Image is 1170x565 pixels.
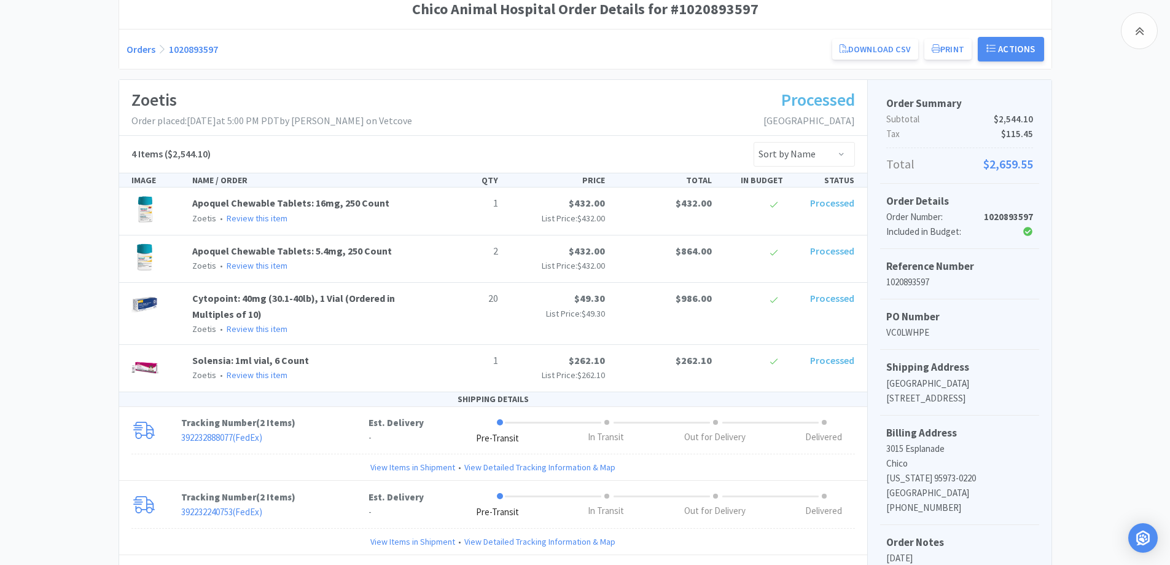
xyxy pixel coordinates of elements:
span: $49.30 [574,292,605,304]
span: Processed [810,197,854,209]
span: $115.45 [1001,127,1033,141]
p: Est. Delivery [369,490,424,505]
h5: ($2,544.10) [131,146,211,162]
a: Review this item [227,213,287,224]
div: IN BUDGET [717,173,788,187]
h5: Reference Number [886,258,1033,275]
p: Total [886,154,1033,174]
div: QTY [432,173,503,187]
span: $986.00 [676,292,712,304]
span: $864.00 [676,245,712,257]
button: Actions [978,37,1044,61]
p: List Price: [508,259,605,272]
span: • [218,323,225,334]
div: In Transit [588,504,624,518]
div: Open Intercom Messenger [1128,523,1158,553]
p: List Price: [508,368,605,382]
p: Tracking Number ( ) [181,416,369,430]
p: VC0LWHPE [886,325,1033,340]
p: 1 [437,353,498,369]
span: • [455,460,464,474]
h5: Order Details [886,193,1033,210]
h5: Billing Address [886,425,1033,441]
div: Pre-Transit [476,432,519,446]
span: $432.00 [569,245,605,257]
p: [GEOGRAPHIC_DATA] [STREET_ADDRESS] [886,376,1033,406]
h1: Zoetis [131,86,412,114]
span: $262.10 [569,354,605,366]
span: $49.30 [582,308,605,319]
span: $432.00 [577,260,605,271]
h5: Order Summary [886,95,1033,112]
p: Tax [886,127,1033,141]
div: SHIPPING DETAILS [119,392,867,406]
span: 2 Items [260,417,292,429]
a: View Items in Shipment [370,460,455,474]
a: Apoquel Chewable Tablets: 16mg, 250 Count [192,197,389,209]
span: 4 Items [131,148,163,160]
a: Apoquel Chewable Tablets: 5.4mg, 250 Count [192,245,392,257]
div: Out for Delivery [684,430,746,444]
div: Included in Budget: [886,224,984,239]
p: List Price: [508,211,605,225]
span: Processed [810,354,854,366]
p: Order placed: [DATE] at 5:00 PM PDT by [PERSON_NAME] on Vetcove [131,113,412,129]
p: 3015 Esplanade [886,441,1033,456]
div: NAME / ORDER [187,173,432,187]
div: PRICE [503,173,610,187]
p: 1020893597 [886,275,1033,290]
a: Solensia: 1ml vial, 6 Count [192,354,309,366]
div: In Transit [588,430,624,444]
div: IMAGE [127,173,188,187]
strong: 1020893597 [984,211,1033,223]
span: • [455,535,464,548]
div: Out for Delivery [684,504,746,518]
a: Review this item [227,369,287,381]
a: Orders [127,43,155,55]
button: Print [924,39,972,60]
span: $432.00 [676,197,712,209]
img: fc146469712d45738f4d6797b6cd308c_598477.png [131,196,158,223]
div: Delivered [805,430,842,444]
div: TOTAL [610,173,717,187]
p: List Price: [508,307,605,320]
span: $432.00 [569,197,605,209]
div: Delivered [805,504,842,518]
p: [US_STATE] 95973-0220 [GEOGRAPHIC_DATA] [886,471,1033,500]
h5: PO Number [886,309,1033,325]
span: Zoetis [192,260,216,271]
div: Order Number: [886,210,984,224]
span: $2,544.10 [994,112,1033,127]
span: • [218,369,225,381]
p: Chico [886,456,1033,471]
a: View Detailed Tracking Information & Map [464,460,615,474]
span: Zoetis [192,323,216,334]
img: d68059bb95f34f6ca8f79a017dff92f3_527055.jpeg [131,291,158,318]
span: $262.10 [577,369,605,381]
div: STATUS [788,173,859,187]
a: 1020893597 [169,43,218,55]
p: Est. Delivery [369,416,424,430]
p: 1 [437,196,498,211]
span: $262.10 [676,354,712,366]
img: 52f3cfea20be4da9bd0773a3796c67f0_598476.png [131,243,158,271]
span: Processed [810,245,854,257]
p: 2 [437,243,498,259]
span: • [218,260,225,271]
h5: Shipping Address [886,359,1033,376]
p: - [369,430,424,445]
a: Cytopoint: 40mg (30.1-40lb), 1 Vial (Ordered in Multiples of 10) [192,292,395,320]
a: Review this item [227,323,287,334]
span: Processed [810,292,854,304]
span: Zoetis [192,369,216,381]
h5: Order Notes [886,534,1033,551]
span: • [218,213,225,224]
p: [GEOGRAPHIC_DATA] [763,113,855,129]
span: $432.00 [577,213,605,224]
p: - [369,505,424,520]
p: [PHONE_NUMBER] [886,500,1033,515]
a: 392232240753(FedEx) [181,506,262,518]
span: Zoetis [192,213,216,224]
div: Pre-Transit [476,505,519,520]
a: View Items in Shipment [370,535,455,548]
